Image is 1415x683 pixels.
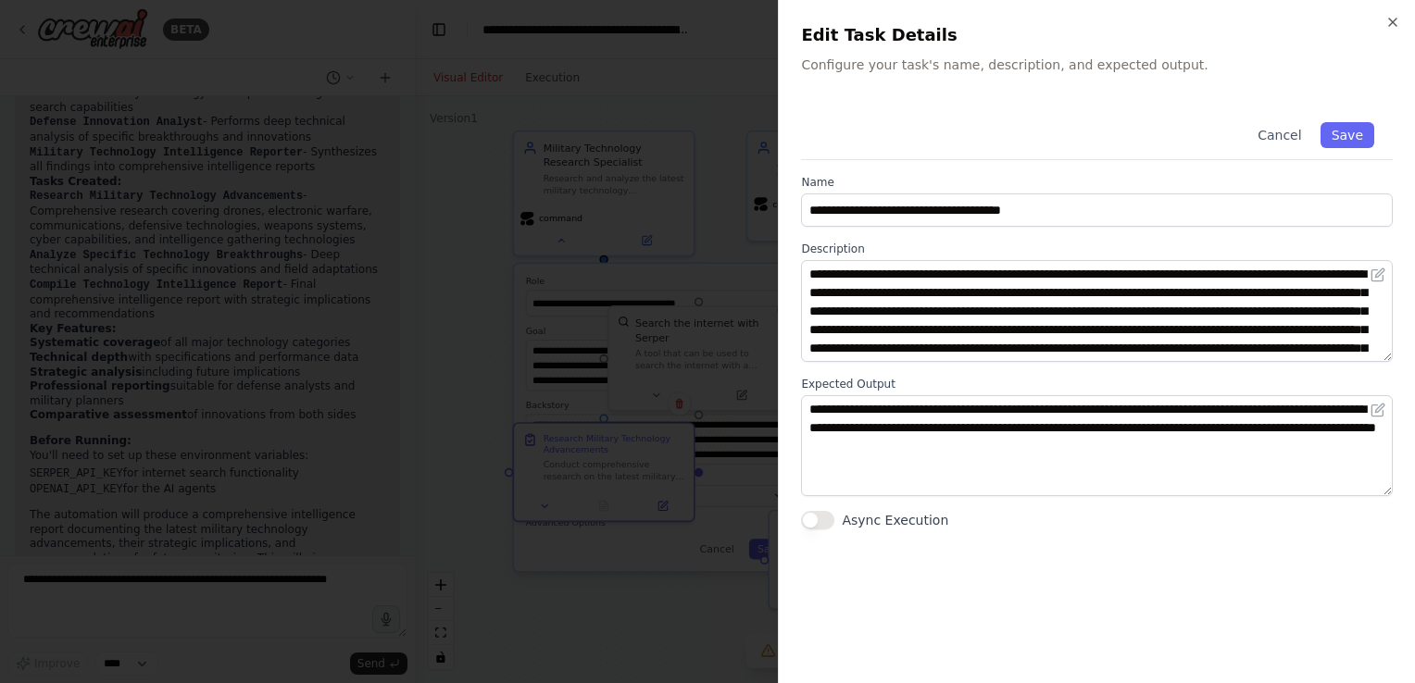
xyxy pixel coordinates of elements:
[801,242,1393,256] label: Description
[801,56,1393,74] p: Configure your task's name, description, and expected output.
[801,377,1393,391] label: Expected Output
[1367,399,1389,421] button: Open in editor
[801,22,1393,48] h2: Edit Task Details
[1367,264,1389,286] button: Open in editor
[842,511,948,529] label: Async Execution
[1321,122,1374,148] button: Save
[1246,122,1312,148] button: Cancel
[801,175,1393,190] label: Name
